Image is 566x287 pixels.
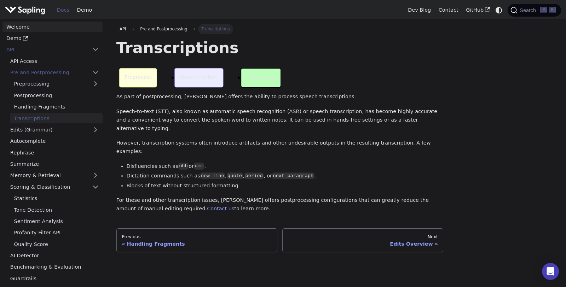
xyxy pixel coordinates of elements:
[2,33,103,43] a: Demo
[10,90,103,100] a: Postprocessing
[116,196,444,213] p: For these and other transcription issues, [PERSON_NAME] offers postprocessing configurations that...
[462,5,493,16] a: GitHub
[73,5,96,16] a: Demo
[207,206,234,211] a: Contact us
[180,74,217,81] p: Speech-to-Text
[2,22,103,32] a: Welcome
[178,163,189,170] code: uhh
[288,234,438,240] div: Next
[6,136,103,146] a: Autocomplete
[116,38,444,57] h1: Transcriptions
[246,74,276,81] p: Postprocess
[198,24,233,34] span: Transcriptions
[540,7,547,13] kbd: ⌘
[10,193,103,204] a: Statistics
[549,7,556,13] kbd: K
[116,228,277,252] a: PreviousHandling Fragments
[244,172,264,180] code: period
[53,5,73,16] a: Docs
[127,182,444,190] li: Blocks of text without structured formatting.
[6,182,103,192] a: Scoring & Classification
[10,216,103,227] a: Sentiment Analysis
[10,79,103,89] a: Preprocessing
[116,93,444,101] p: As part of postprocessing, [PERSON_NAME] offers the ability to process speech transcriptions.
[6,251,103,261] a: AI Detector
[10,239,103,249] a: Quality Score
[88,45,103,55] button: Collapse sidebar category 'API'
[6,262,103,272] a: Benchmarking & Evaluation
[227,172,243,180] code: quote
[10,205,103,215] a: Tone Detection
[6,68,103,78] a: Pre and Postprocessing
[125,74,152,81] p: Preprocess
[122,234,272,240] div: Previous
[6,125,103,135] a: Edits (Grammar)
[116,139,444,156] p: However, transcription systems often introduce artifacts and other undesirable outputs in the res...
[282,228,443,252] a: NextEdits Overview
[127,172,444,180] li: Dictation commands such as , , , or .
[127,162,444,171] li: Disfluencies such as or .
[5,5,45,15] img: Sapling.ai
[116,24,444,34] nav: Breadcrumbs
[288,241,438,247] div: Edits Overview
[508,4,561,17] button: Search (Command+K)
[494,5,504,15] button: Switch between dark and light mode (currently system mode)
[116,107,444,133] p: Speech-to-text (STT), also known as automatic speech recognition (ASR) or speech transcription, h...
[404,5,434,16] a: Dev Blog
[10,113,103,123] a: Transcriptions
[518,7,540,13] span: Search
[116,228,444,252] nav: Docs pages
[122,241,272,247] div: Handling Fragments
[116,24,129,34] a: API
[272,172,314,180] code: next paragraph
[6,273,103,283] a: Guardrails
[194,163,204,170] code: umm
[6,56,103,66] a: API Access
[6,170,103,181] a: Memory & Retrieval
[10,228,103,238] a: Profanity Filter API
[542,263,559,280] div: Open Intercom Messenger
[6,159,103,169] a: Summarize
[120,27,126,31] span: API
[200,172,225,180] code: new line
[6,147,103,158] a: Rephrase
[137,24,191,34] span: Pre and Postprocessing
[2,45,88,55] a: API
[5,5,48,15] a: Sapling.ai
[10,102,103,112] a: Handling Fragments
[435,5,462,16] a: Contact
